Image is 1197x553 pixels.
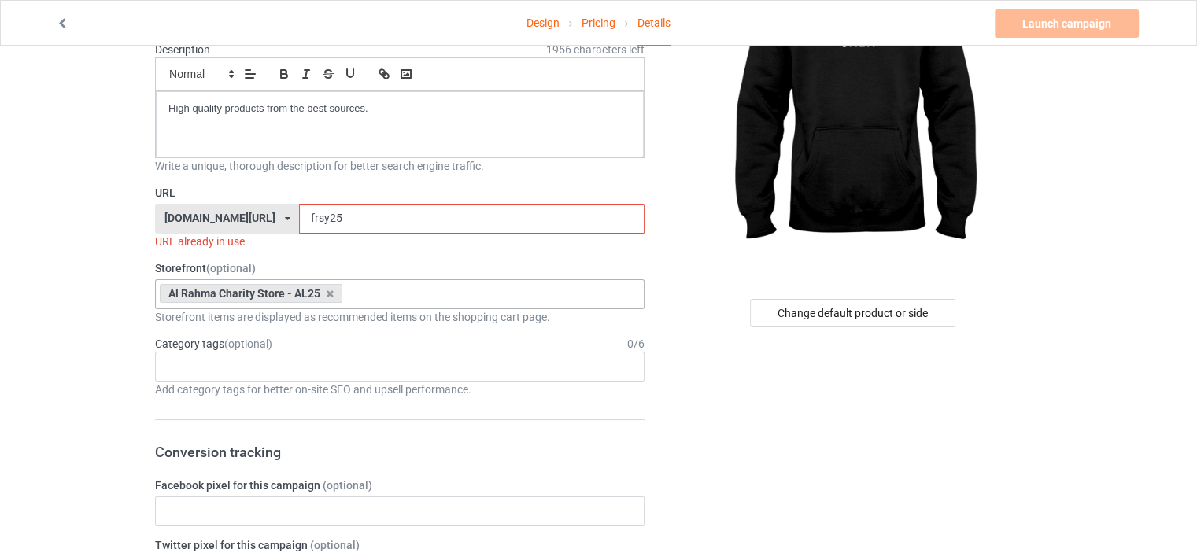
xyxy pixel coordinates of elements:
[155,158,645,174] div: Write a unique, thorough description for better search engine traffic.
[155,382,645,397] div: Add category tags for better on-site SEO and upsell performance.
[224,337,272,350] span: (optional)
[155,443,645,461] h3: Conversion tracking
[168,101,631,116] p: High quality products from the best sources.
[155,477,645,493] label: Facebook pixel for this campaign
[155,185,645,201] label: URL
[582,1,615,45] a: Pricing
[155,537,645,553] label: Twitter pixel for this campaign
[155,234,645,249] div: URL already in use
[546,42,645,57] span: 1956 characters left
[310,539,360,551] span: (optional)
[323,479,372,492] span: (optional)
[155,43,210,56] label: Description
[155,336,272,352] label: Category tags
[627,336,645,352] div: 0 / 6
[155,260,645,276] label: Storefront
[750,299,955,327] div: Change default product or side
[526,1,560,45] a: Design
[206,262,256,275] span: (optional)
[637,1,671,46] div: Details
[164,212,275,223] div: [DOMAIN_NAME][URL]
[155,309,645,325] div: Storefront items are displayed as recommended items on the shopping cart page.
[160,284,342,303] div: Al Rahma Charity Store - AL25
